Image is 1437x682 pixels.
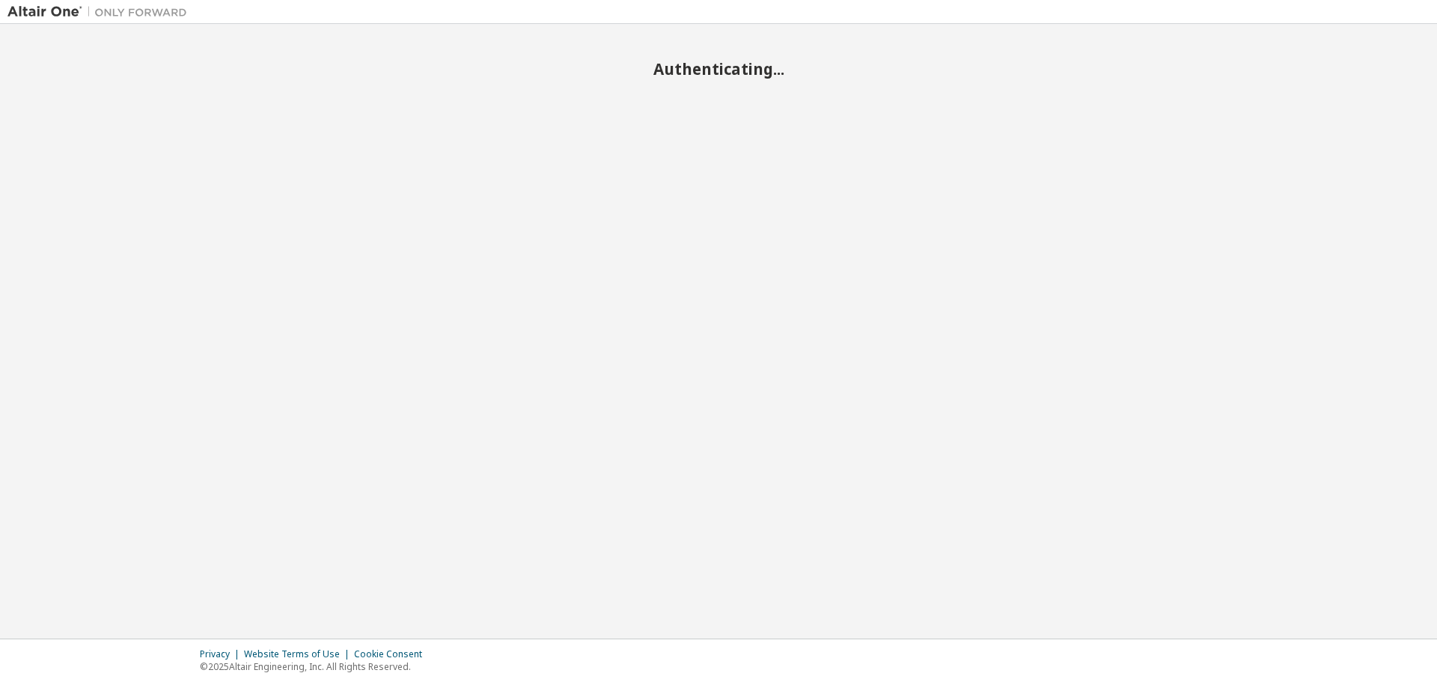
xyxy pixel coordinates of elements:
[200,648,244,660] div: Privacy
[7,4,195,19] img: Altair One
[200,660,431,673] p: © 2025 Altair Engineering, Inc. All Rights Reserved.
[7,59,1430,79] h2: Authenticating...
[354,648,431,660] div: Cookie Consent
[244,648,354,660] div: Website Terms of Use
